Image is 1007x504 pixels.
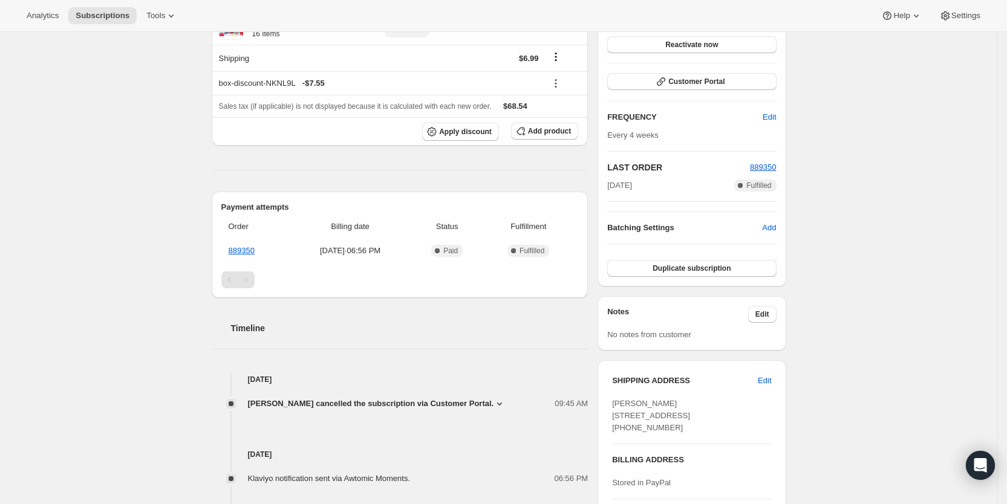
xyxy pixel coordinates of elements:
nav: Pagination [221,271,579,288]
button: Add product [511,123,578,140]
span: Every 4 weeks [607,131,659,140]
span: Klaviyo notification sent via Awtomic Moments. [248,474,411,483]
th: Shipping [212,45,355,71]
span: Sales tax (if applicable) is not displayed because it is calculated with each new order. [219,102,492,111]
div: box-discount-NKNL9L [219,77,539,89]
span: Reactivate now [665,40,718,50]
span: [DATE] · 06:56 PM [292,245,408,257]
span: [PERSON_NAME] [STREET_ADDRESS] [PHONE_NUMBER] [612,399,690,432]
span: Fulfilled [520,246,544,256]
button: Subscriptions [68,7,137,24]
button: Analytics [19,7,66,24]
button: Shipping actions [546,50,565,63]
h3: BILLING ADDRESS [612,454,771,466]
th: Order [221,213,289,240]
span: Stored in PayPal [612,478,671,487]
button: Edit [755,108,783,127]
span: No notes from customer [607,330,691,339]
button: Add [755,218,783,237]
h2: LAST ORDER [607,161,750,173]
span: Edit [755,309,769,319]
button: Edit [751,371,778,390]
span: 09:45 AM [555,398,588,410]
div: Open Intercom Messenger [966,451,995,480]
small: 16 Items [252,30,280,38]
span: Edit [763,111,776,123]
span: Status [416,221,478,233]
span: Apply discount [439,127,492,137]
span: Analytics [27,11,59,21]
span: - $7.55 [302,77,325,89]
span: Help [893,11,910,21]
a: 889350 [229,246,255,255]
button: 889350 [750,161,776,173]
span: Tools [146,11,165,21]
button: Help [874,7,929,24]
button: Duplicate subscription [607,260,776,277]
span: Settings [951,11,980,21]
button: Apply discount [422,123,499,141]
span: Fulfilled [746,181,771,190]
button: Edit [748,306,777,323]
h2: Payment attempts [221,201,579,213]
a: 889350 [750,163,776,172]
h3: SHIPPING ADDRESS [612,375,758,387]
button: Tools [139,7,184,24]
button: Settings [932,7,988,24]
span: Edit [758,375,771,387]
h2: FREQUENCY [607,111,763,123]
span: Duplicate subscription [653,263,731,273]
h4: [DATE] [212,448,588,460]
h2: Timeline [231,322,588,334]
span: Paid [443,246,458,256]
button: Customer Portal [607,73,776,90]
span: Billing date [292,221,408,233]
h6: Batching Settings [607,222,762,234]
span: $68.54 [503,102,527,111]
span: $6.99 [519,54,539,63]
span: [DATE] [607,179,632,192]
button: [PERSON_NAME] cancelled the subscription via Customer Portal. [248,398,506,410]
span: Add [762,222,776,234]
span: Fulfillment [486,221,571,233]
span: Customer Portal [668,77,725,86]
span: Subscriptions [76,11,129,21]
span: 06:56 PM [555,473,588,485]
h3: Notes [607,306,748,323]
h4: [DATE] [212,373,588,386]
button: Reactivate now [607,36,776,53]
span: [PERSON_NAME] cancelled the subscription via Customer Portal. [248,398,494,410]
span: Add product [528,126,571,136]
